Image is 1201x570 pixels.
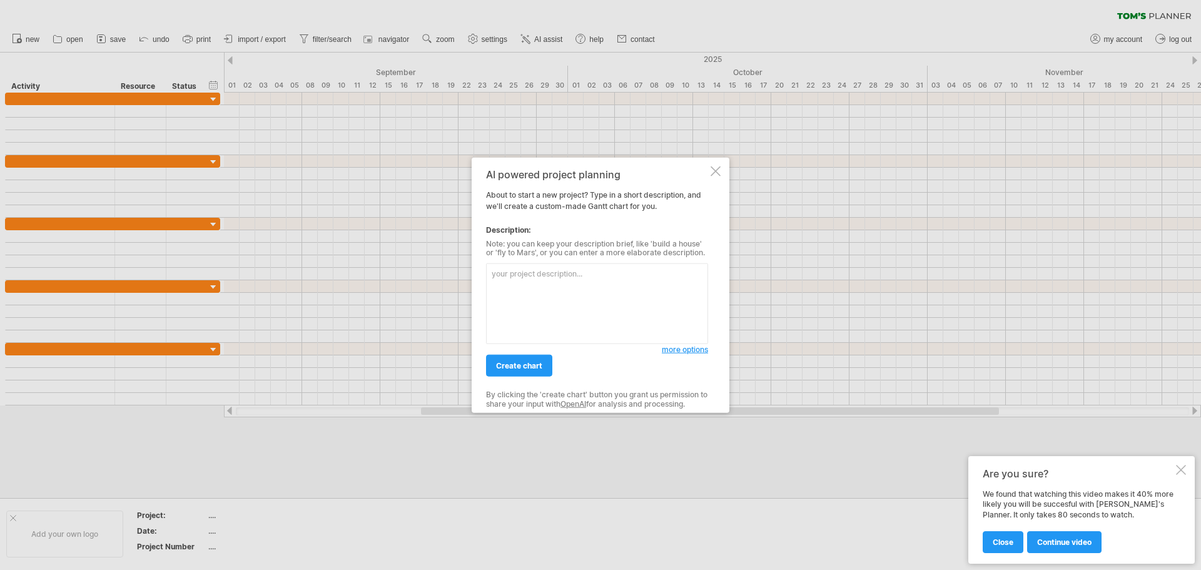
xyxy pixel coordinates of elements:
[486,355,552,377] a: create chart
[1037,537,1092,547] span: continue video
[662,344,708,355] a: more options
[496,361,542,370] span: create chart
[486,168,708,402] div: About to start a new project? Type in a short description, and we'll create a custom-made Gantt c...
[1027,531,1102,553] a: continue video
[486,239,708,257] div: Note: you can keep your description brief, like 'build a house' or 'fly to Mars', or you can ente...
[560,399,586,408] a: OpenAI
[983,531,1023,553] a: close
[983,467,1173,480] div: Are you sure?
[486,224,708,235] div: Description:
[662,345,708,354] span: more options
[486,390,708,409] div: By clicking the 'create chart' button you grant us permission to share your input with for analys...
[486,168,708,180] div: AI powered project planning
[983,489,1173,552] div: We found that watching this video makes it 40% more likely you will be succesful with [PERSON_NAM...
[993,537,1013,547] span: close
